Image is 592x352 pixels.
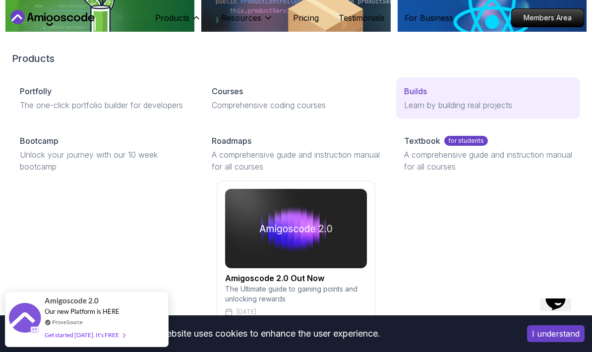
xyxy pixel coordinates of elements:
[212,135,251,147] p: Roadmaps
[444,136,488,146] p: for students
[45,307,119,315] span: Our new Platform is HERE
[12,180,580,324] a: amigoscode 2.0Amigoscode 2.0 Out NowThe Ultimate guide to gaining points and unlocking rewards[DATE]
[7,323,512,345] div: This website uses cookies to enhance the user experience.
[155,12,189,24] p: Products
[52,318,83,326] a: ProveSource
[212,149,380,173] p: A comprehensive guide and instruction manual for all courses
[12,77,196,119] a: PortfollyThe one-click portfolio builder for developers
[512,9,584,27] p: Members Area
[20,135,59,147] p: Bootcamp
[20,149,188,173] p: Unlock your journey with our 10 week bootcamp
[212,85,243,97] p: Courses
[396,127,580,180] a: Textbookfor studentsA comprehensive guide and instruction manual for all courses
[221,12,273,32] button: Resources
[212,99,380,111] p: Comprehensive coding courses
[404,149,572,173] p: A comprehensive guide and instruction manual for all courses
[225,284,367,304] p: The Ultimate guide to gaining points and unlocking rewards
[339,12,385,24] a: Testimonials
[536,298,584,344] iframe: chat widget
[155,12,201,32] button: Products
[293,12,319,24] a: Pricing
[20,99,188,111] p: The one-click portfolio builder for developers
[204,127,388,180] a: RoadmapsA comprehensive guide and instruction manual for all courses
[45,295,99,306] span: Amigoscode 2.0
[396,77,580,119] a: BuildsLearn by building real projects
[204,77,388,119] a: CoursesComprehensive coding courses
[225,189,367,268] img: amigoscode 2.0
[225,272,367,284] h2: Amigoscode 2.0 Out Now
[20,85,52,97] p: Portfolly
[45,329,125,341] div: Get started [DATE]. It's FREE
[405,12,453,24] a: For Business
[221,12,261,24] p: Resources
[404,85,427,97] p: Builds
[12,52,580,65] h2: Products
[404,135,440,147] p: Textbook
[511,8,584,27] a: Members Area
[9,303,41,335] img: provesource social proof notification image
[237,308,256,316] p: [DATE]
[404,99,572,111] p: Learn by building real projects
[12,127,196,180] a: BootcampUnlock your journey with our 10 week bootcamp
[527,325,585,342] button: Accept cookies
